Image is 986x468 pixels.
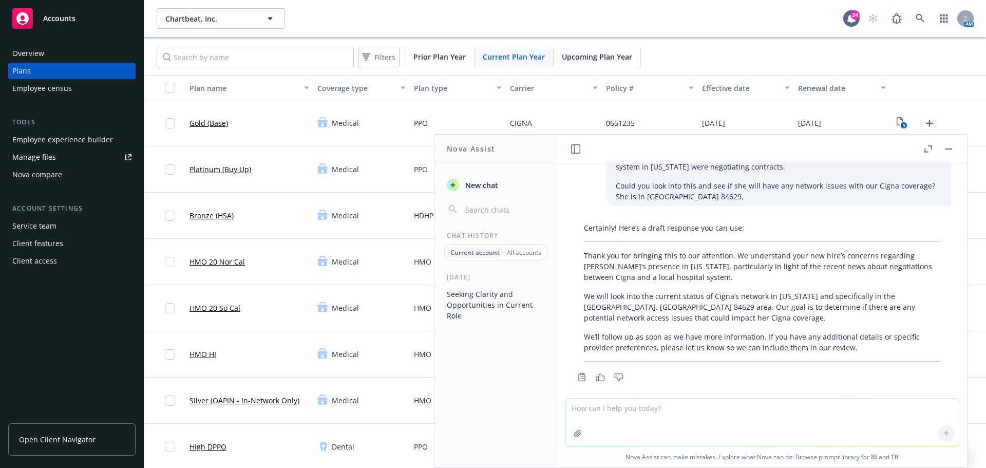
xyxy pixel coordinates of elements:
span: CIGNA [510,118,532,128]
span: Filters [360,50,397,65]
div: Tools [8,117,136,127]
a: Manage files [8,149,136,165]
input: Toggle Row Selected [165,118,175,128]
div: Service team [12,218,56,234]
span: HMO [414,256,431,267]
input: Toggle Row Selected [165,257,175,267]
div: Effective date [702,83,779,93]
span: Chartbeat, Inc. [165,13,254,24]
div: Carrier [510,83,586,93]
span: HMO [414,303,431,313]
a: Bronze (HSA) [189,210,234,221]
div: Nova compare [12,166,62,183]
span: Upcoming Plan Year [562,51,632,62]
a: Gold (Base) [189,118,228,128]
a: HMO 20 So Cal [189,303,240,313]
span: Dental [332,441,354,452]
button: Chartbeat, Inc. [157,8,285,29]
div: Plan name [189,83,298,93]
div: Plan type [414,83,490,93]
a: Service team [8,218,136,234]
a: Employee experience builder [8,132,136,148]
span: HMO [414,349,431,360]
span: Medical [332,210,359,221]
span: Filters [374,52,395,63]
text: 5 [903,122,905,129]
span: Medical [332,303,359,313]
input: Toggle Row Selected [165,442,175,452]
div: Employee census [12,80,72,97]
p: Certainly! Here’s a draft response you can use: [584,222,940,233]
input: Toggle Row Selected [165,303,175,313]
svg: Copy to clipboard [577,372,586,382]
button: Effective date [698,76,794,100]
input: Toggle Row Selected [165,349,175,360]
span: Nova Assist can make mistakes. Explore what Nova can do: Browse prompt library for and [561,446,963,467]
a: Start snowing [863,8,883,29]
button: Plan type [410,76,506,100]
button: Policy # [602,76,698,100]
p: Could you look into this and see if she will have any network issues with our Cigna coverage? She... [616,180,940,202]
span: Accounts [43,14,75,23]
button: Thumbs down [611,370,627,384]
button: Filters [358,47,400,67]
h1: Nova Assist [447,143,495,154]
span: Medical [332,395,359,406]
a: Nova compare [8,166,136,183]
a: TR [891,453,899,461]
span: Medical [332,349,359,360]
a: Overview [8,45,136,62]
input: Toggle Row Selected [165,396,175,406]
button: Carrier [506,76,602,100]
a: Plans [8,63,136,79]
p: All accounts [507,248,541,257]
a: HMO HI [189,349,216,360]
button: Renewal date [794,76,890,100]
span: PPO [414,118,428,128]
a: Switch app [934,8,954,29]
a: View Plan Documents [894,115,911,132]
span: PPO [414,164,428,175]
button: Seeking Clarity and Opportunities in Current Role [443,286,549,324]
span: HDHP PPO [414,210,449,221]
span: HMO [414,395,431,406]
p: We’ll follow up as soon as we have more information. If you have any additional details or specif... [584,331,940,353]
button: Coverage type [313,76,409,100]
span: [DATE] [798,118,821,128]
span: Open Client Navigator [19,434,96,445]
div: Chat History [434,231,557,240]
span: Medical [332,118,359,128]
span: Medical [332,256,359,267]
div: Employee experience builder [12,132,113,148]
span: Current Plan Year [483,51,545,62]
span: New chat [463,180,498,191]
a: Search [910,8,931,29]
input: Select all [165,83,175,93]
span: Medical [332,164,359,175]
a: Silver (OAPIN - In-Network Only) [189,395,299,406]
span: 0651235 [606,118,635,128]
button: Plan name [185,76,313,100]
span: Prior Plan Year [413,51,466,62]
a: BI [871,453,877,461]
div: Account settings [8,203,136,214]
span: [DATE] [702,118,725,128]
div: Renewal date [798,83,875,93]
div: Client features [12,235,63,252]
input: Search by name [157,47,354,67]
a: Platinum (Buy Up) [189,164,251,175]
input: Toggle Row Selected [165,211,175,221]
p: Thank you for bringing this to our attention. We understand your new hire’s concerns regarding [P... [584,250,940,283]
div: Policy # [606,83,682,93]
a: HMO 20 Nor Cal [189,256,245,267]
a: High DPPO [189,441,226,452]
a: Upload Plan Documents [921,115,938,132]
a: Report a Bug [886,8,907,29]
input: Search chats [463,202,545,217]
div: Overview [12,45,44,62]
div: [DATE] [434,273,557,282]
span: PPO [414,441,428,452]
input: Toggle Row Selected [165,164,175,175]
a: Accounts [8,4,136,33]
div: Coverage type [317,83,394,93]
